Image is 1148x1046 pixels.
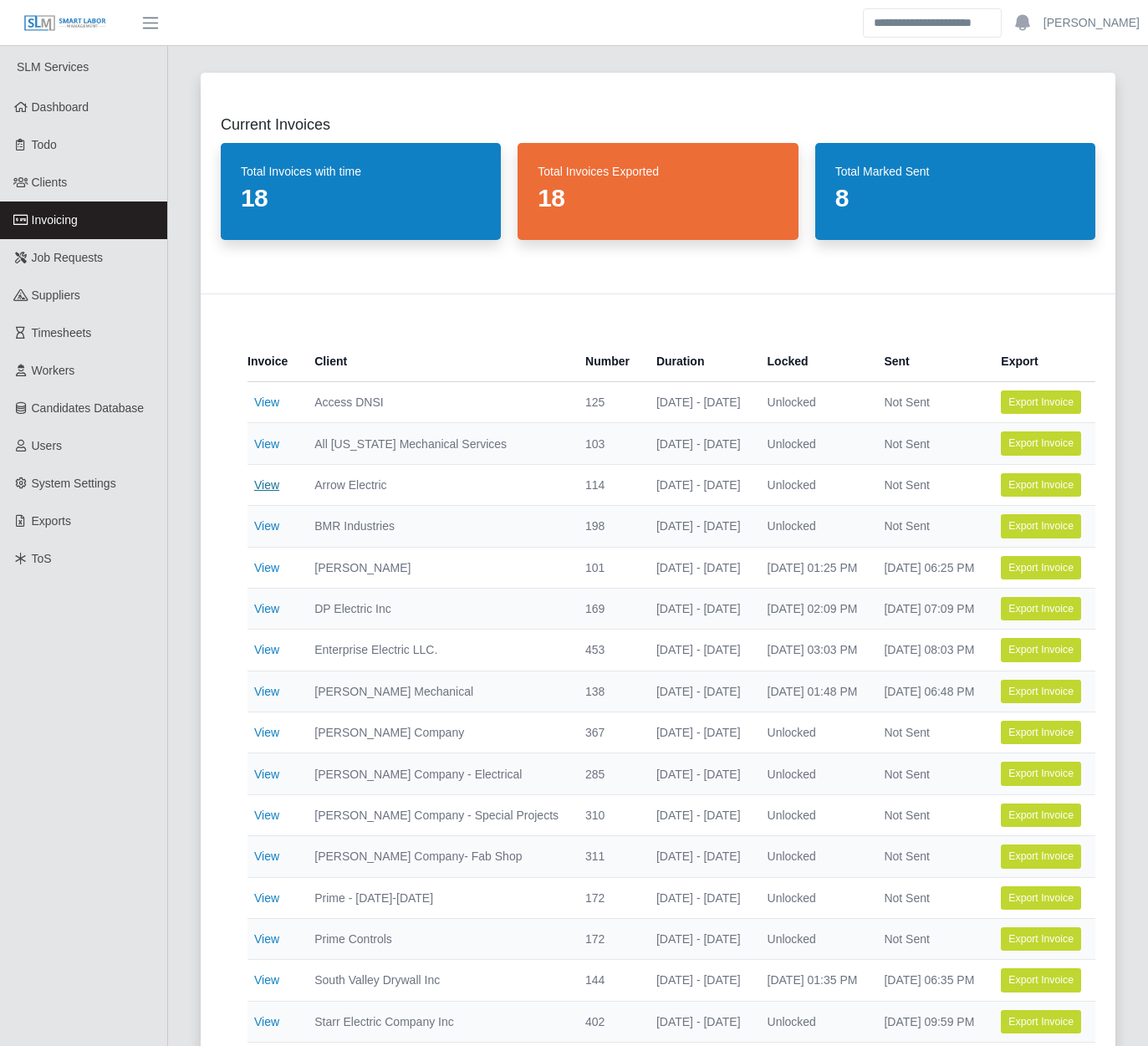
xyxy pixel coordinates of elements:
td: [DATE] - [DATE] [643,630,754,671]
td: Unlocked [754,794,871,835]
td: [DATE] - [DATE] [643,794,754,835]
td: Not Sent [870,506,987,547]
td: Unlocked [754,836,871,877]
a: View [254,519,279,533]
a: View [254,768,279,781]
button: Export Invoice [1001,762,1081,785]
td: [DATE] 01:25 PM [754,547,871,588]
td: [DATE] - [DATE] [643,547,754,588]
td: 144 [572,960,643,1001]
td: Access DNSI [301,382,572,423]
a: View [254,478,279,492]
th: Number [572,341,643,382]
td: Starr Electric Company Inc [301,1001,572,1042]
td: Not Sent [870,836,987,877]
td: Unlocked [754,753,871,794]
td: [PERSON_NAME] Company- Fab Shop [301,836,572,877]
button: Export Invoice [1001,431,1081,455]
a: View [254,850,279,863]
td: All [US_STATE] Mechanical Services [301,423,572,464]
a: View [254,643,279,656]
td: 169 [572,588,643,629]
a: View [254,973,279,987]
td: [DATE] 09:59 PM [870,1001,987,1042]
dt: Total Invoices Exported [538,163,778,180]
td: [PERSON_NAME] Company - Electrical [301,753,572,794]
td: [DATE] - [DATE] [643,918,754,959]
td: Unlocked [754,382,871,423]
a: View [254,437,279,451]
td: [DATE] 03:03 PM [754,630,871,671]
button: Export Invoice [1001,886,1081,910]
td: [DATE] - [DATE] [643,960,754,1001]
td: [DATE] - [DATE] [643,671,754,712]
img: SLM Logo [23,14,107,33]
td: [DATE] - [DATE] [643,423,754,464]
td: [DATE] 01:35 PM [754,960,871,1001]
td: Unlocked [754,918,871,959]
td: 285 [572,753,643,794]
td: South Valley Drywall Inc [301,960,572,1001]
a: View [254,891,279,905]
td: Enterprise Electric LLC. [301,630,572,671]
td: [DATE] - [DATE] [643,753,754,794]
td: Unlocked [754,1001,871,1042]
span: Candidates Database [32,401,145,415]
td: Unlocked [754,506,871,547]
span: Suppliers [32,288,80,302]
td: [DATE] - [DATE] [643,1001,754,1042]
td: [DATE] - [DATE] [643,588,754,629]
td: Not Sent [870,382,987,423]
a: View [254,685,279,698]
a: View [254,602,279,615]
td: 125 [572,382,643,423]
td: Not Sent [870,794,987,835]
td: Prime - [DATE]-[DATE] [301,877,572,918]
span: Users [32,439,63,452]
td: [DATE] - [DATE] [643,877,754,918]
td: BMR Industries [301,506,572,547]
td: 453 [572,630,643,671]
td: Not Sent [870,753,987,794]
a: [PERSON_NAME] [1043,14,1140,32]
td: [DATE] 06:25 PM [870,547,987,588]
td: Not Sent [870,877,987,918]
a: View [254,932,279,946]
td: Unlocked [754,423,871,464]
th: Invoice [247,341,301,382]
button: Export Invoice [1001,721,1081,744]
td: [DATE] 01:48 PM [754,671,871,712]
td: 402 [572,1001,643,1042]
a: View [254,1015,279,1028]
td: DP Electric Inc [301,588,572,629]
input: Search [863,8,1002,38]
td: [DATE] - [DATE] [643,464,754,505]
td: 101 [572,547,643,588]
span: Dashboard [32,100,89,114]
dt: Total Marked Sent [835,163,1075,180]
th: Client [301,341,572,382]
td: Arrow Electric [301,464,572,505]
td: [DATE] - [DATE] [643,712,754,753]
span: Workers [32,364,75,377]
dd: 8 [835,183,1075,213]
dd: 18 [538,183,778,213]
td: 103 [572,423,643,464]
td: [DATE] - [DATE] [643,382,754,423]
button: Export Invoice [1001,1010,1081,1033]
dt: Total Invoices with time [241,163,481,180]
th: Sent [870,341,987,382]
td: Not Sent [870,918,987,959]
td: [DATE] 06:48 PM [870,671,987,712]
td: [DATE] 06:35 PM [870,960,987,1001]
a: View [254,726,279,739]
button: Export Invoice [1001,804,1081,827]
dd: 18 [241,183,481,213]
button: Export Invoice [1001,844,1081,868]
td: Prime Controls [301,918,572,959]
td: [DATE] 02:09 PM [754,588,871,629]
span: Invoicing [32,213,78,227]
td: 310 [572,794,643,835]
span: Timesheets [32,326,92,339]
button: Export Invoice [1001,514,1081,538]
